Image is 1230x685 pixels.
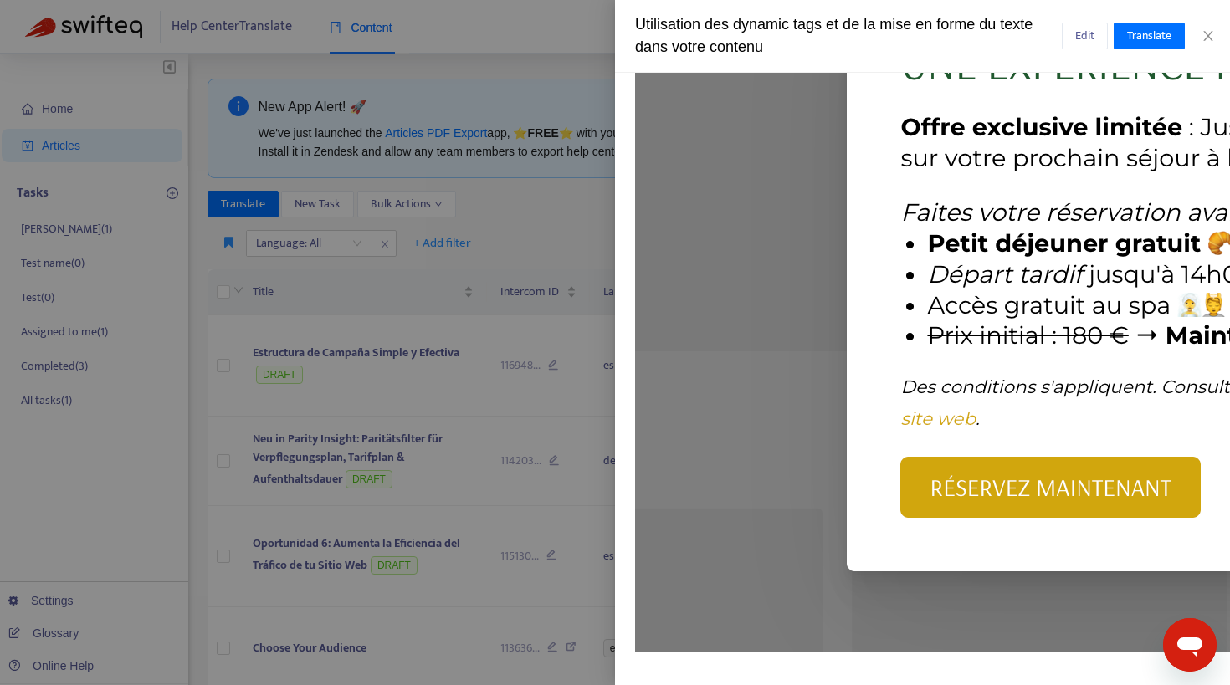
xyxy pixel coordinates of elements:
button: Edit [1062,23,1108,49]
div: Utilisation des dynamic tags et de la mise en forme du texte dans votre contenu [635,13,1062,59]
span: Translate [1127,27,1171,45]
iframe: Button to launch messaging window [1163,618,1217,672]
span: Edit [1075,27,1094,45]
span: close [1202,29,1215,43]
button: Translate [1114,23,1185,49]
button: Close [1197,28,1220,44]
